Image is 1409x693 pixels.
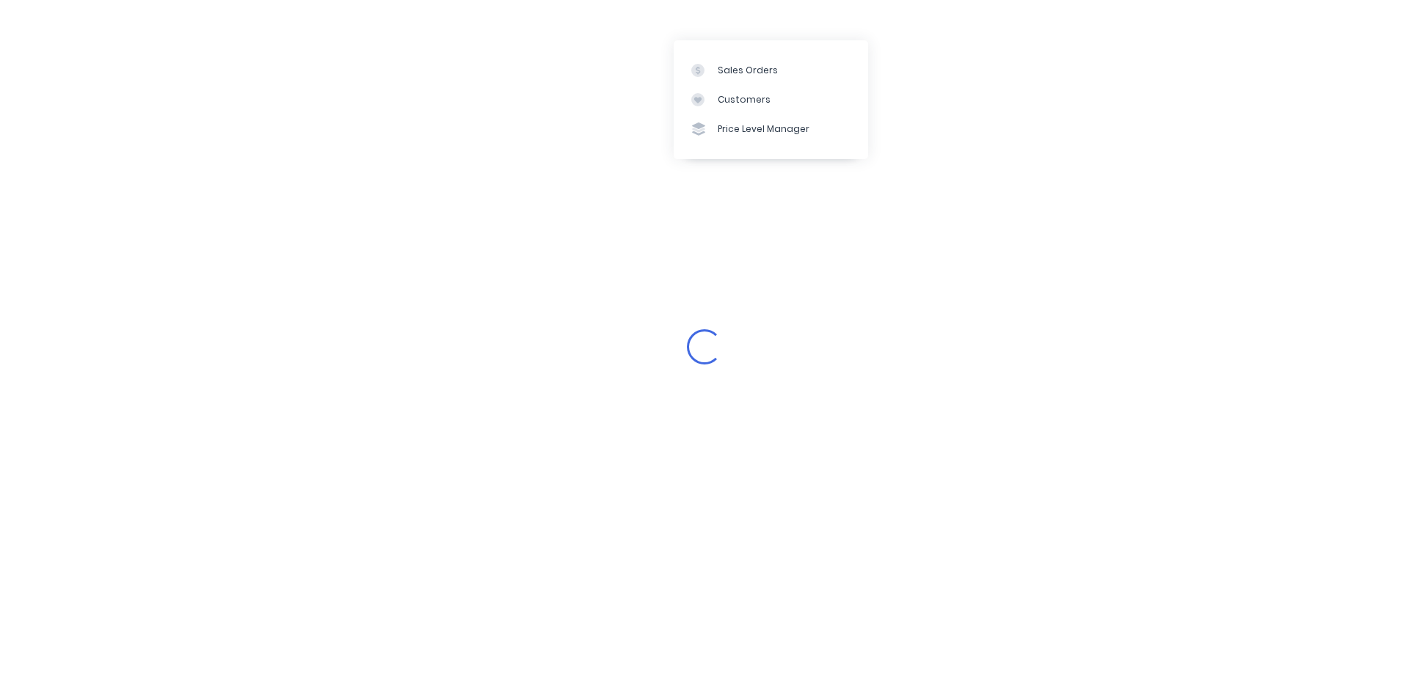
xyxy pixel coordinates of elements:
[674,85,868,114] a: Customers
[674,55,868,84] a: Sales Orders
[674,114,868,144] a: Price Level Manager
[718,64,778,77] div: Sales Orders
[718,122,809,136] div: Price Level Manager
[718,93,771,106] div: Customers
